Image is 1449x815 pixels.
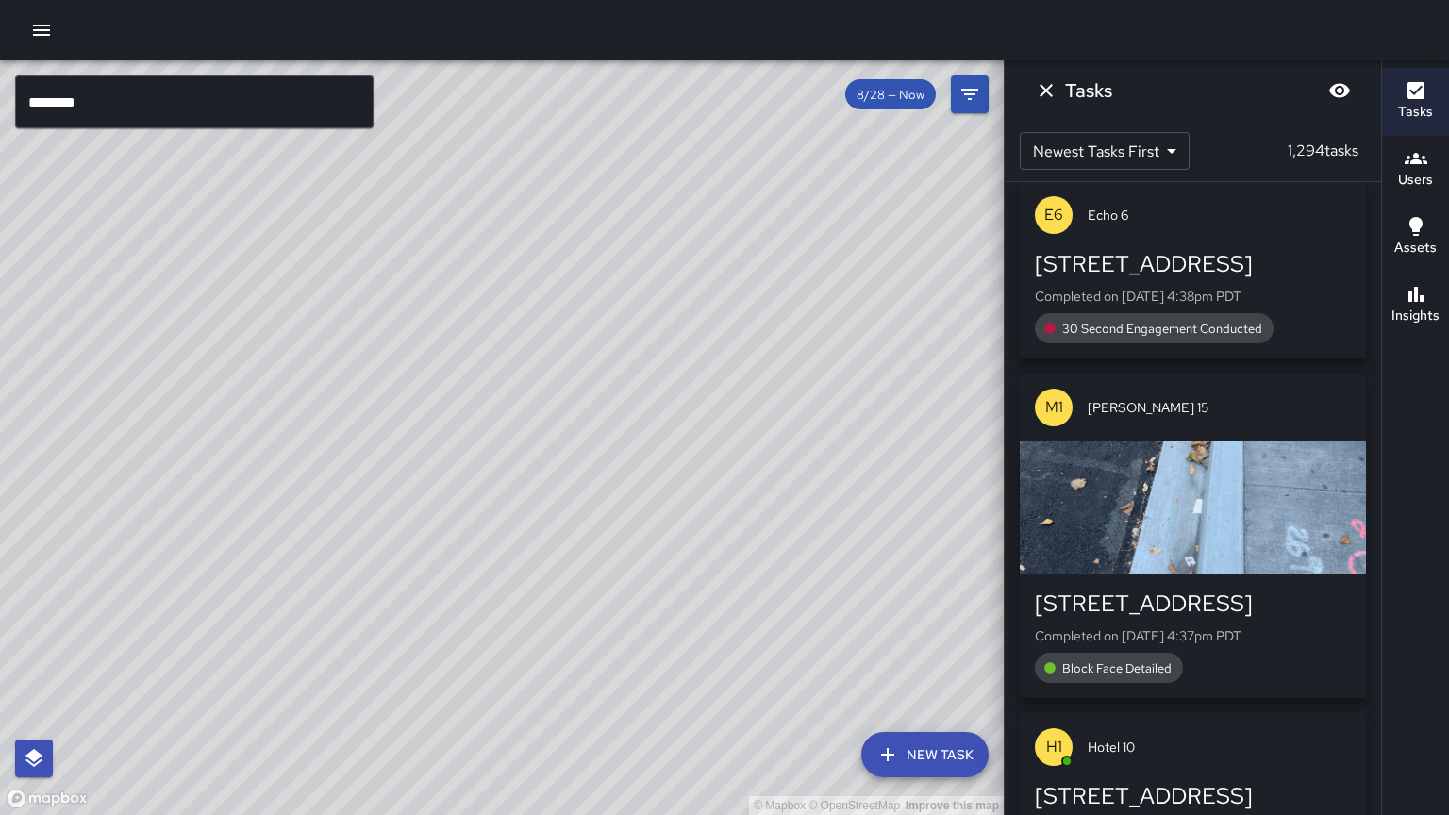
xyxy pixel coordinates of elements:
[1088,398,1351,417] span: [PERSON_NAME] 15
[1051,321,1274,337] span: 30 Second Engagement Conducted
[1045,396,1063,419] p: M1
[1391,306,1440,326] h6: Insights
[1027,72,1065,109] button: Dismiss
[1321,72,1358,109] button: Blur
[1035,626,1351,645] p: Completed on [DATE] 4:37pm PDT
[1035,589,1351,619] div: [STREET_ADDRESS]
[861,732,989,777] button: New Task
[1065,75,1112,106] h6: Tasks
[1382,68,1449,136] button: Tasks
[1382,272,1449,340] button: Insights
[1020,374,1366,698] button: M1[PERSON_NAME] 15[STREET_ADDRESS]Completed on [DATE] 4:37pm PDTBlock Face Detailed
[1088,738,1351,757] span: Hotel 10
[1280,140,1366,162] p: 1,294 tasks
[1044,204,1063,226] p: E6
[1088,206,1351,225] span: Echo 6
[951,75,989,113] button: Filters
[1035,287,1351,306] p: Completed on [DATE] 4:38pm PDT
[1382,136,1449,204] button: Users
[1382,204,1449,272] button: Assets
[1398,102,1433,123] h6: Tasks
[1398,170,1433,191] h6: Users
[1051,660,1183,676] span: Block Face Detailed
[845,87,936,103] span: 8/28 — Now
[1394,238,1437,258] h6: Assets
[1020,181,1366,358] button: E6Echo 6[STREET_ADDRESS]Completed on [DATE] 4:38pm PDT30 Second Engagement Conducted
[1046,736,1062,758] p: H1
[1020,132,1190,170] div: Newest Tasks First
[1035,249,1351,279] div: [STREET_ADDRESS]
